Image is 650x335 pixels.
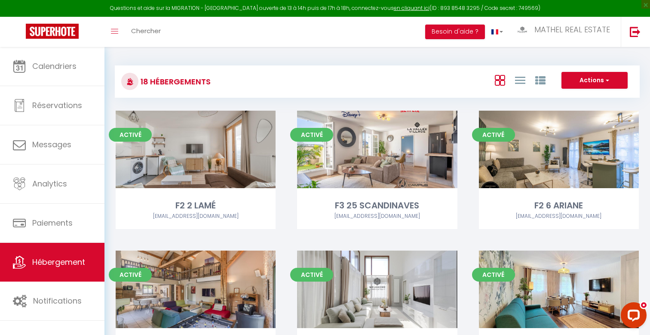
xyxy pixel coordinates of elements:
[561,72,628,89] button: Actions
[351,281,403,298] a: Editer
[630,26,641,37] img: logout
[125,17,167,47] a: Chercher
[32,217,73,228] span: Paiements
[351,141,403,158] a: Editer
[170,141,221,158] a: Editer
[170,281,221,298] a: Editer
[33,295,82,306] span: Notifications
[32,61,77,71] span: Calendriers
[516,25,529,35] img: ...
[32,139,71,150] span: Messages
[533,281,585,298] a: Editer
[109,128,152,142] span: Activé
[26,24,79,39] img: Super Booking
[32,100,82,111] span: Réservations
[116,212,276,220] div: Airbnb
[138,72,211,91] h3: 18 Hébergements
[131,26,161,35] span: Chercher
[290,268,333,282] span: Activé
[534,24,610,35] span: MATHEL REAL ESTATE
[472,128,515,142] span: Activé
[614,299,650,335] iframe: LiveChat chat widget
[479,199,639,212] div: F2 6 ARIANE
[290,128,333,142] span: Activé
[109,268,152,282] span: Activé
[116,199,276,212] div: F2 2 LAMÉ
[394,4,429,12] a: en cliquant ici
[515,73,525,87] a: Vue en Liste
[32,178,67,189] span: Analytics
[533,141,585,158] a: Editer
[297,212,457,220] div: Airbnb
[535,73,546,87] a: Vue par Groupe
[297,199,457,212] div: F3 25 SCANDINAVES
[425,25,485,39] button: Besoin d'aide ?
[32,257,85,267] span: Hébergement
[479,212,639,220] div: Airbnb
[472,268,515,282] span: Activé
[495,73,505,87] a: Vue en Box
[509,17,621,47] a: ... MATHEL REAL ESTATE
